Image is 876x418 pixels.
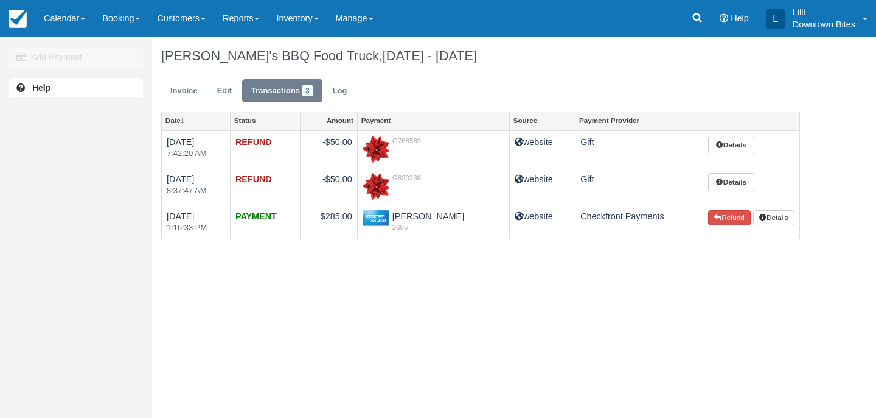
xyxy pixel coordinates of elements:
td: website [509,168,575,205]
img: gift.png [363,136,389,163]
em: G820236 [363,173,504,183]
td: [PERSON_NAME] [357,205,509,239]
img: amex.png [363,210,389,227]
i: Help [720,14,728,23]
td: -$50.00 [301,168,358,205]
a: Status [231,112,300,129]
em: 8:37:47 AM [167,185,225,197]
img: gift.png [363,173,389,200]
em: 7:42:20 AM [167,148,225,160]
em: 2685 [363,222,504,232]
p: Lilli [793,6,855,18]
span: [DATE] - [DATE] [383,48,477,63]
a: Invoice [161,79,207,103]
strong: PAYMENT [235,211,277,221]
em: G768589 [363,136,504,146]
a: Amount [301,112,357,129]
td: [DATE] [162,130,231,168]
img: checkfront-main-nav-mini-logo.png [9,10,27,28]
a: Payment Provider [575,112,703,129]
a: Date [162,112,230,129]
p: Downtown Bites [793,18,855,30]
td: $285.00 [301,205,358,239]
td: Checkfront Payments [575,205,703,239]
a: Log [324,79,356,103]
td: website [509,130,575,168]
button: Refund [708,210,751,226]
a: Edit [208,79,241,103]
div: L [766,9,785,29]
td: [DATE] [162,205,231,239]
a: Payment [358,112,509,129]
td: Gift [575,168,703,205]
span: Help [731,13,749,23]
a: Transactions3 [242,79,322,103]
td: Gift [575,130,703,168]
span: 3 [302,85,313,96]
button: Details [753,210,794,226]
a: Source [510,112,575,129]
a: Details [708,136,754,155]
strong: REFUND [235,137,272,147]
h1: [PERSON_NAME]'s BBQ Food Truck, [161,49,800,63]
a: Details [708,173,754,192]
strong: REFUND [235,174,272,184]
b: Help [32,83,50,93]
a: Help [9,78,143,97]
td: [DATE] [162,168,231,205]
td: website [509,205,575,239]
em: 1:16:33 PM [167,222,225,234]
td: -$50.00 [301,130,358,168]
